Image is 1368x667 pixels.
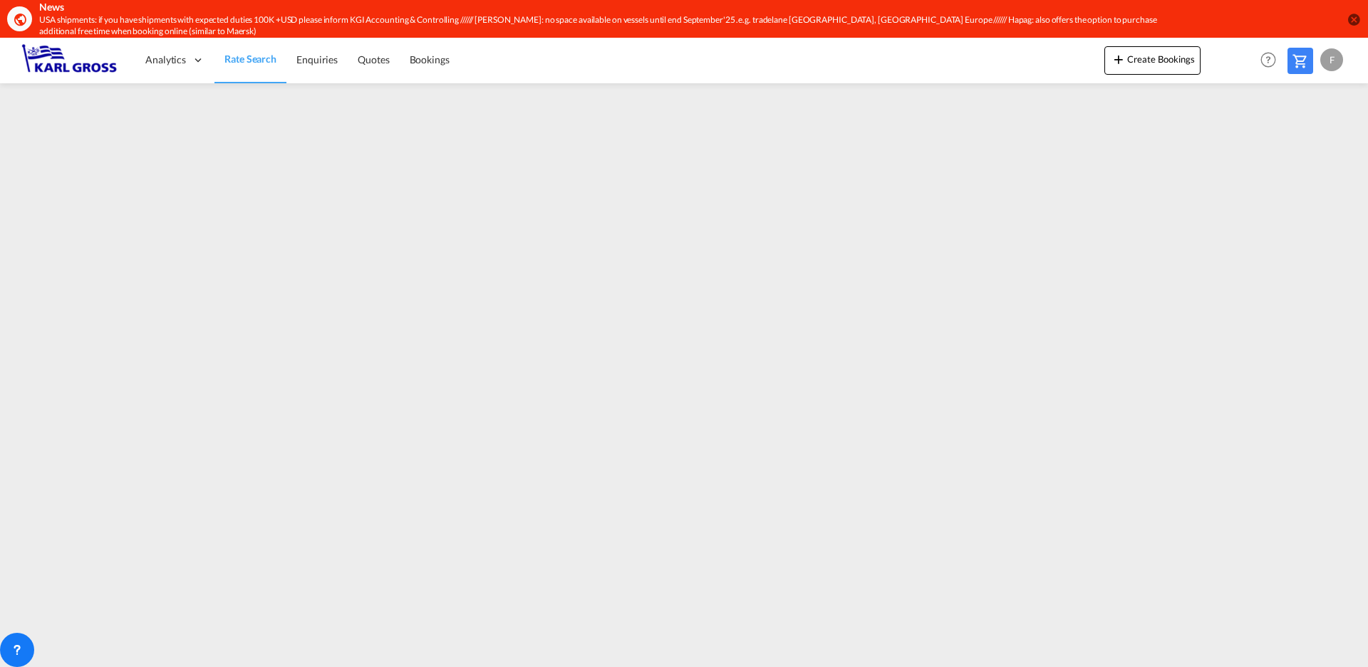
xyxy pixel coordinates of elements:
[296,53,338,65] span: Enquiries
[1347,12,1361,26] button: icon-close-circle
[13,12,27,26] md-icon: icon-earth
[21,44,118,76] img: 3269c73066d711f095e541db4db89301.png
[358,53,389,65] span: Quotes
[286,37,348,83] a: Enquiries
[1110,51,1127,68] md-icon: icon-plus 400-fg
[1320,48,1343,71] div: F
[400,37,460,83] a: Bookings
[135,37,214,83] div: Analytics
[1256,48,1280,72] span: Help
[1256,48,1287,73] div: Help
[214,37,286,83] a: Rate Search
[1104,46,1201,75] button: icon-plus 400-fgCreate Bookings
[348,37,399,83] a: Quotes
[39,14,1158,38] div: USA shipments: if you have shipments with expected duties 100K +USD please inform KGI Accounting ...
[224,53,276,65] span: Rate Search
[145,53,186,67] span: Analytics
[410,53,450,65] span: Bookings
